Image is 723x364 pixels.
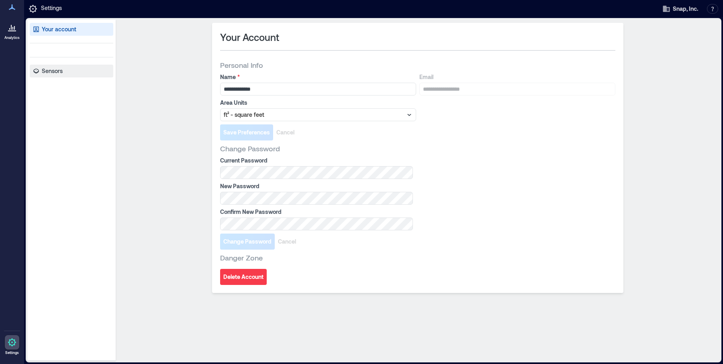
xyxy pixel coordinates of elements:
[220,31,279,44] span: Your Account
[223,273,263,281] span: Delete Account
[5,350,19,355] p: Settings
[220,182,411,190] label: New Password
[673,5,698,13] span: Snap, Inc.
[220,60,263,70] span: Personal Info
[2,333,22,358] a: Settings
[278,238,296,246] span: Cancel
[220,73,415,81] label: Name
[42,25,76,33] p: Your account
[42,67,63,75] p: Sensors
[220,234,275,250] button: Change Password
[276,128,294,136] span: Cancel
[419,73,614,81] label: Email
[275,234,299,250] button: Cancel
[41,4,62,14] p: Settings
[30,23,113,36] a: Your account
[660,2,701,15] button: Snap, Inc.
[223,128,270,136] span: Save Preferences
[220,157,411,165] label: Current Password
[4,35,20,40] p: Analytics
[273,124,298,140] button: Cancel
[2,18,22,43] a: Analytics
[220,253,263,262] span: Danger Zone
[220,208,411,216] label: Confirm New Password
[30,65,113,77] a: Sensors
[220,269,267,285] button: Delete Account
[220,124,273,140] button: Save Preferences
[220,144,280,153] span: Change Password
[220,99,415,107] label: Area Units
[223,238,272,246] span: Change Password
